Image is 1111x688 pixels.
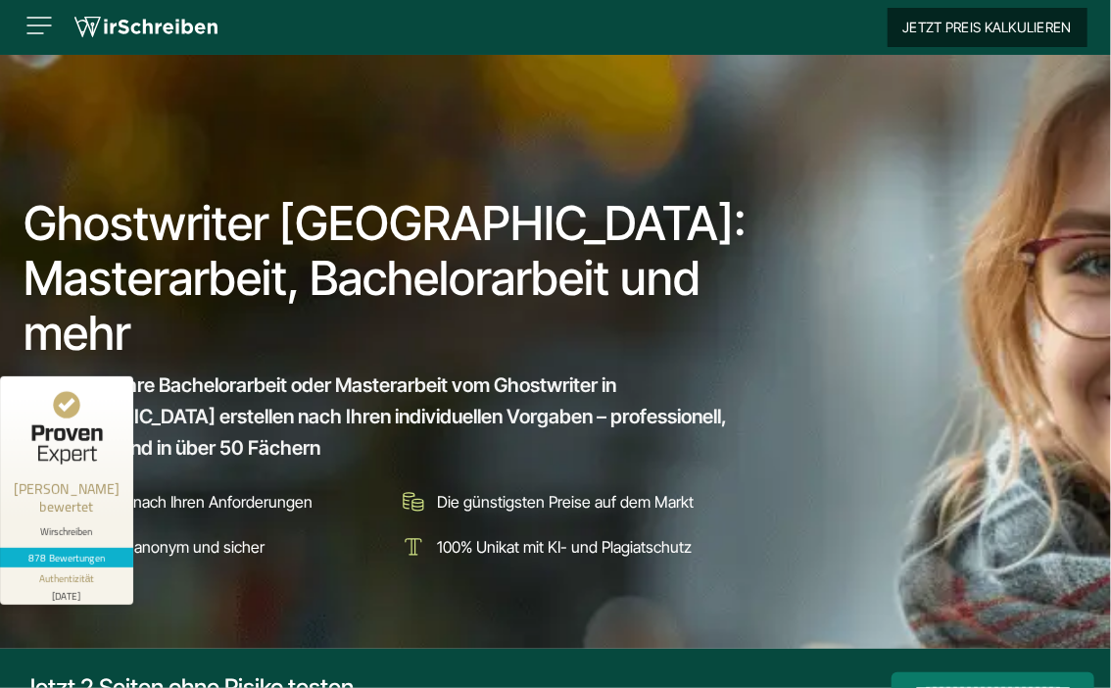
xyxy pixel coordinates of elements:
img: 100% Unikat mit KI- und Plagiatschutz [398,531,429,563]
img: Menu open [24,10,55,41]
div: Authentizität [39,571,95,586]
span: Lassen Sie Ihre Bachelorarbeit oder Masterarbeit vom Ghostwriter in [GEOGRAPHIC_DATA] erstellen n... [24,373,727,460]
h1: Ghostwriter [GEOGRAPHIC_DATA]: Masterarbeit, Bachelorarbeit und mehr [24,196,760,361]
img: logo wirschreiben [74,13,217,42]
li: Individuell nach Ihren Anforderungen [24,486,384,517]
button: Jetzt Preis kalkulieren [888,8,1087,47]
li: Garantiert anonym und sicher [24,531,384,563]
li: 100% Unikat mit KI- und Plagiatschutz [398,531,758,563]
img: Die günstigsten Preise auf dem Markt [398,486,429,517]
div: [DATE] [8,586,125,601]
li: Die günstigsten Preise auf dem Markt [398,486,758,517]
div: Wirschreiben [8,525,125,538]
